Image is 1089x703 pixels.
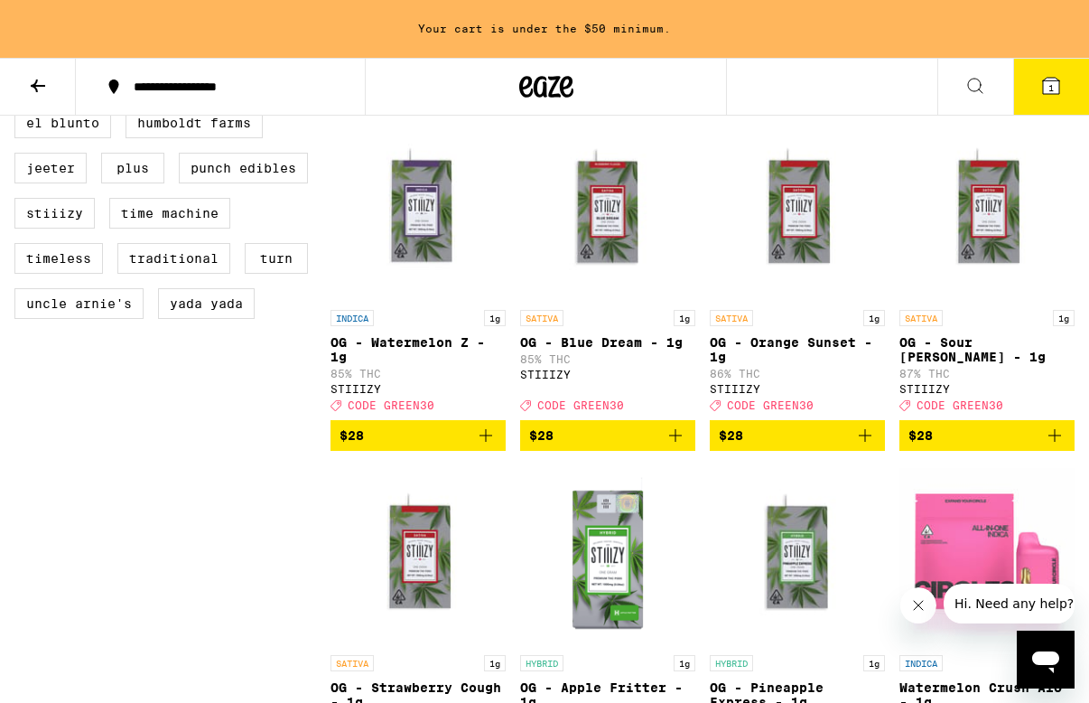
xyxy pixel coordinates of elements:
label: Humboldt Farms [126,108,263,138]
button: Add to bag [710,420,885,451]
a: Open page for OG - Sour Tangie - 1g from STIIIZY [899,120,1075,420]
p: OG - Watermelon Z - 1g [330,335,506,364]
label: turn [245,243,308,274]
p: 1g [863,655,885,671]
p: OG - Sour [PERSON_NAME] - 1g [899,335,1075,364]
label: Timeless [14,243,103,274]
label: Yada Yada [158,288,255,319]
div: STIIIZY [330,383,506,395]
img: STIIIZY - OG - Watermelon Z - 1g [330,120,506,301]
img: STIIIZY - OG - Strawberry Cough - 1g [330,465,506,646]
img: STIIIZY - OG - Pineapple Express - 1g [710,465,885,646]
p: INDICA [899,655,943,671]
p: 1g [1053,310,1075,326]
img: STIIIZY - OG - Blue Dream - 1g [520,120,695,301]
div: STIIIZY [520,369,695,380]
img: STIIIZY - OG - Apple Fritter - 1g [520,465,695,646]
p: OG - Orange Sunset - 1g [710,335,885,364]
p: 1g [484,310,506,326]
label: Uncle Arnie's [14,288,144,319]
div: STIIIZY [899,383,1075,395]
iframe: Close message [900,587,936,623]
p: 1g [674,310,695,326]
img: STIIIZY - OG - Orange Sunset - 1g [710,120,885,301]
span: CODE GREEN30 [537,399,624,411]
label: STIIIZY [14,198,95,229]
label: Jeeter [14,153,87,183]
p: 87% THC [899,368,1075,380]
iframe: Button to launch messaging window [1017,631,1075,689]
p: 86% THC [710,368,885,380]
label: PLUS [101,153,164,183]
p: 85% THC [330,368,506,380]
label: El Blunto [14,108,111,138]
button: Add to bag [520,420,695,451]
span: CODE GREEN30 [727,399,814,411]
span: $28 [529,428,554,443]
p: OG - Blue Dream - 1g [520,335,695,350]
label: Punch Edibles [179,153,308,183]
p: SATIVA [330,655,374,671]
img: STIIIZY - OG - Sour Tangie - 1g [899,120,1075,301]
p: 1g [863,310,885,326]
p: SATIVA [710,310,753,326]
a: Open page for OG - Watermelon Z - 1g from STIIIZY [330,120,506,420]
span: 1 [1048,82,1054,93]
a: Open page for OG - Orange Sunset - 1g from STIIIZY [710,120,885,420]
span: $28 [340,428,364,443]
p: SATIVA [520,310,563,326]
label: Time Machine [109,198,230,229]
p: HYBRID [710,655,753,671]
p: 1g [674,655,695,671]
img: Circles Base Camp - Watermelon Crush AIO - 1g [899,465,1075,646]
div: STIIIZY [710,383,885,395]
p: 1g [484,655,506,671]
span: $28 [719,428,743,443]
span: CODE GREEN30 [348,399,434,411]
span: CODE GREEN30 [917,399,1003,411]
p: INDICA [330,310,374,326]
p: SATIVA [899,310,943,326]
iframe: Message from company [944,584,1075,623]
button: Add to bag [899,420,1075,451]
p: HYBRID [520,655,563,671]
button: 1 [1013,59,1089,115]
label: Traditional [117,243,230,274]
span: $28 [908,428,933,443]
p: 85% THC [520,353,695,365]
a: Open page for OG - Blue Dream - 1g from STIIIZY [520,120,695,420]
button: Add to bag [330,420,506,451]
